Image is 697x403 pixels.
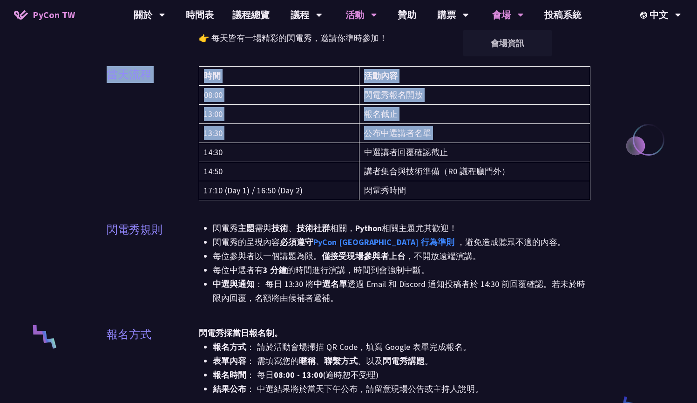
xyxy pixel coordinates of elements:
td: 13:00 [199,105,359,124]
p: 閃電秀規則 [107,221,162,238]
strong: 報名時間 [213,369,246,380]
strong: 閃電秀採當日報名制。 [199,328,283,338]
strong: 聯繫方式 [324,355,358,366]
td: 講者集合與技術準備（R0 議程廳門外） [359,162,590,181]
strong: 主題 [238,223,255,233]
li: ： 中選結果將於當天下午公布，請留意現場公告或主持人說明。 [213,382,591,396]
strong: 中選名單 [314,279,347,289]
th: 活動內容 [359,67,590,86]
strong: 結果公布 [213,383,246,394]
strong: 表單內容 [213,355,246,366]
span: PyCon TW [33,8,75,22]
li: 閃電秀的呈現內容 ，避免造成聽眾不適的內容。 [213,235,591,249]
td: 報名截止 [359,105,590,124]
li: ： 需填寫您的 、 、以及 。 [213,354,591,368]
li: ： 每日 13:30 將 透過 Email 和 Discord 通知投稿者於 14:30 前回覆確認。若未於時限內回覆，名額將由候補者遞補。 [213,277,591,305]
strong: 中選與通知 [213,279,255,289]
td: 14:30 [199,143,359,162]
td: 08:00 [199,86,359,105]
strong: 僅接受現場參與者上台 [322,251,406,261]
td: 閃電秀報名開放 [359,86,590,105]
strong: 技術社群 [297,223,330,233]
td: 14:50 [199,162,359,181]
img: Locale Icon [640,12,650,19]
strong: 技術 [271,223,288,233]
td: 17:10 (Day 1) / 16:50 (Day 2) [199,181,359,200]
p: 報名方式 [107,326,151,343]
li: 每位中選者有 的時間進行演講，時間到會強制中斷。 [213,263,591,277]
img: Home icon of PyCon TW 2025 [14,10,28,20]
strong: 閃電秀講題 [383,355,425,366]
li: 每位參與者以一個講題為限。 ，不開放遠端演講。 [213,249,591,263]
td: 閃電秀時間 [359,181,590,200]
p: 當天流程 [107,66,151,83]
li: ： 請於活動會場掃描 QR Code，填寫 Google 表單完成報名。 [213,340,591,354]
strong: 08:00 - 13:00 [274,369,323,380]
td: 13:30 [199,124,359,143]
strong: 暱稱 [299,355,316,366]
li: 閃電秀 需與 、 相關， 相關主題尤其歡迎！ [213,221,591,235]
a: 會場資訊 [463,32,552,54]
a: PyCon TW [5,3,84,27]
a: PyCon [GEOGRAPHIC_DATA] 行為準則 [313,237,454,247]
li: ： 每日 (逾時恕不受理) [213,368,591,382]
strong: Python [355,223,382,233]
td: 公布中選講者名單 [359,124,590,143]
td: 中選講者回覆確認截止 [359,143,590,162]
strong: 3 分鐘 [263,265,287,275]
strong: 必須遵守 [280,237,457,247]
th: 時間 [199,67,359,86]
strong: 報名方式 [213,342,246,352]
